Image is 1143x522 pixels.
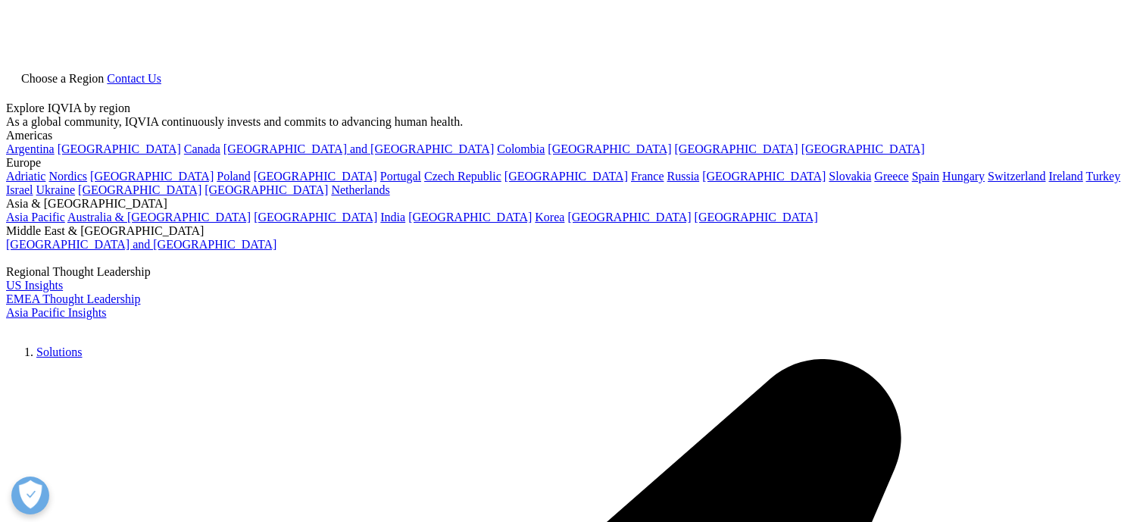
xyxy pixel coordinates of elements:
div: Regional Thought Leadership [6,265,1137,279]
a: Contact Us [107,72,161,85]
a: [GEOGRAPHIC_DATA] [78,183,201,196]
a: Argentina [6,142,55,155]
a: [GEOGRAPHIC_DATA] [675,142,798,155]
a: Portugal [380,170,421,183]
a: Israel [6,183,33,196]
a: [GEOGRAPHIC_DATA] [254,211,377,223]
a: [GEOGRAPHIC_DATA] [702,170,826,183]
div: Asia & [GEOGRAPHIC_DATA] [6,197,1137,211]
a: Korea [535,211,564,223]
a: [GEOGRAPHIC_DATA] [90,170,214,183]
a: Ireland [1048,170,1082,183]
div: Americas [6,129,1137,142]
button: 優先設定センターを開く [11,477,49,514]
div: Explore IQVIA by region [6,102,1137,115]
a: Russia [667,170,700,183]
a: Colombia [497,142,545,155]
a: US Insights [6,279,63,292]
a: Asia Pacific Insights [6,306,106,319]
div: As a global community, IQVIA continuously invests and commits to advancing human health. [6,115,1137,129]
a: Slovakia [829,170,871,183]
div: Middle East & [GEOGRAPHIC_DATA] [6,224,1137,238]
a: Hungary [942,170,985,183]
a: Solutions [36,345,82,358]
a: [GEOGRAPHIC_DATA] and [GEOGRAPHIC_DATA] [223,142,494,155]
a: Spain [912,170,939,183]
a: [GEOGRAPHIC_DATA] [567,211,691,223]
a: Australia & [GEOGRAPHIC_DATA] [67,211,251,223]
a: [GEOGRAPHIC_DATA] [801,142,925,155]
a: Switzerland [988,170,1045,183]
a: Canada [184,142,220,155]
a: Adriatic [6,170,45,183]
a: [GEOGRAPHIC_DATA] [548,142,671,155]
a: EMEA Thought Leadership [6,292,140,305]
a: [GEOGRAPHIC_DATA] [205,183,328,196]
a: Turkey [1086,170,1121,183]
a: Nordics [48,170,87,183]
a: Poland [217,170,250,183]
a: [GEOGRAPHIC_DATA] [254,170,377,183]
a: [GEOGRAPHIC_DATA] [408,211,532,223]
a: [GEOGRAPHIC_DATA] and [GEOGRAPHIC_DATA] [6,238,276,251]
a: Netherlands [331,183,389,196]
a: [GEOGRAPHIC_DATA] [58,142,181,155]
a: Ukraine [36,183,76,196]
a: Czech Republic [424,170,501,183]
a: France [631,170,664,183]
div: Europe [6,156,1137,170]
a: Asia Pacific [6,211,65,223]
span: Choose a Region [21,72,104,85]
a: Greece [874,170,908,183]
a: [GEOGRAPHIC_DATA] [504,170,628,183]
a: India [380,211,405,223]
a: [GEOGRAPHIC_DATA] [695,211,818,223]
